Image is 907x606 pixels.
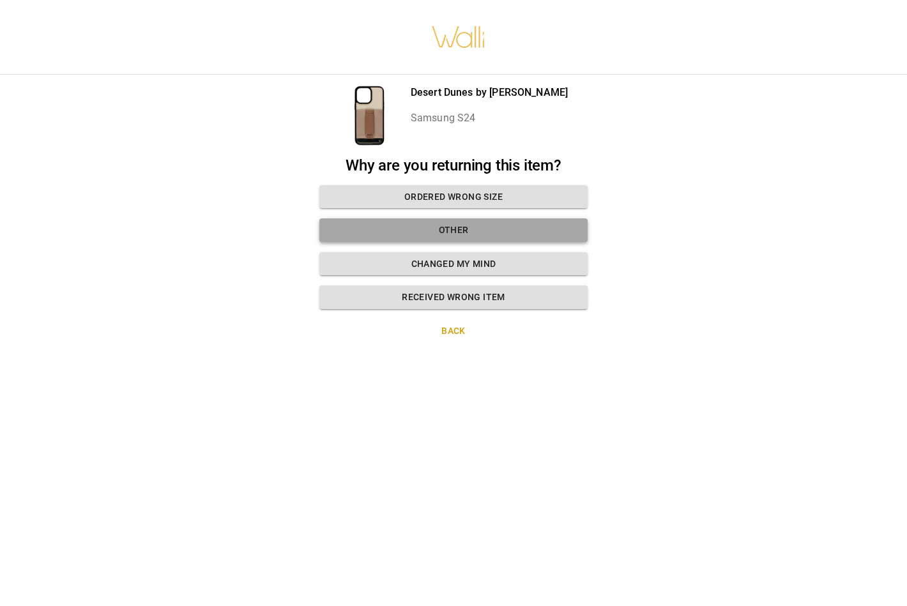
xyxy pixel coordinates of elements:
[411,85,568,100] p: Desert Dunes by [PERSON_NAME]
[411,110,568,126] p: Samsung S24
[319,319,588,343] button: Back
[319,252,588,276] button: Changed my mind
[319,218,588,242] button: Other
[431,10,486,64] img: walli-inc.myshopify.com
[319,156,588,175] h2: Why are you returning this item?
[319,285,588,309] button: Received wrong item
[319,185,588,209] button: Ordered wrong size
